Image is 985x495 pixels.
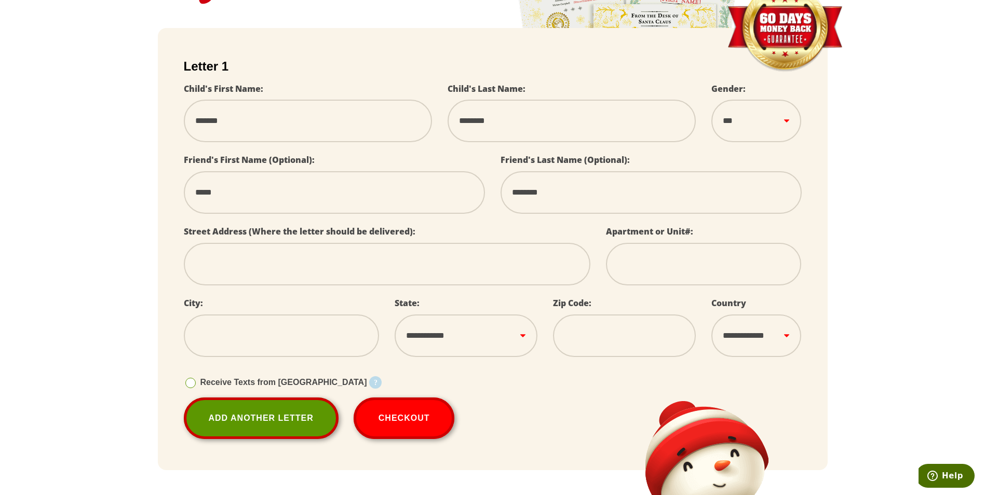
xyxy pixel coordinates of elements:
h2: Letter 1 [184,59,802,74]
label: Friend's Last Name (Optional): [501,154,630,166]
label: Friend's First Name (Optional): [184,154,315,166]
a: Add Another Letter [184,397,339,439]
label: Country [711,297,746,309]
label: Child's Last Name: [448,83,525,94]
label: Street Address (Where the letter should be delivered): [184,226,415,237]
label: Child's First Name: [184,83,263,94]
label: Apartment or Unit#: [606,226,693,237]
label: State: [395,297,420,309]
iframe: Opens a widget where you can find more information [919,464,975,490]
span: Receive Texts from [GEOGRAPHIC_DATA] [200,378,367,387]
label: Gender: [711,83,746,94]
button: Checkout [354,397,455,439]
label: Zip Code: [553,297,591,309]
label: City: [184,297,203,309]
